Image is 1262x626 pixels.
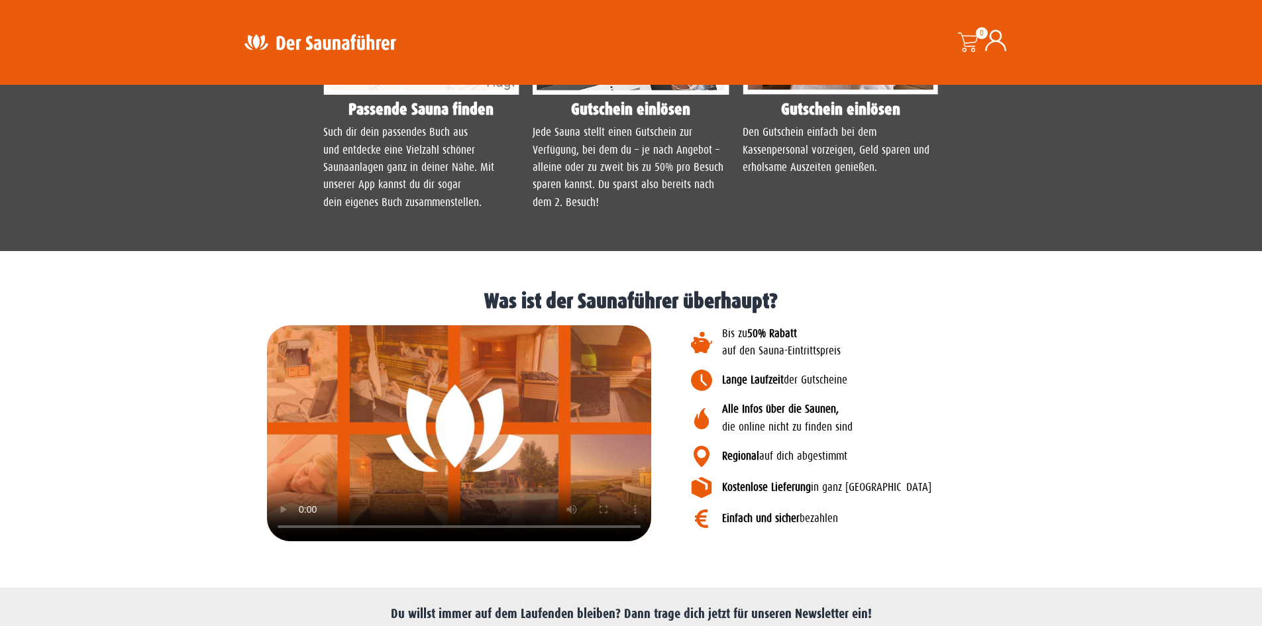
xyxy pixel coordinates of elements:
[323,124,520,211] p: Such dir dein passendes Buch aus und entdecke eine Vielzahl schöner Saunaanlagen ganz in deiner N...
[722,374,784,386] b: Lange Laufzeit
[722,450,759,462] b: Regional
[722,401,1055,436] p: die online nicht zu finden sind
[722,510,1055,527] p: bezahlen
[976,27,988,39] span: 0
[323,101,520,117] h4: Passende Sauna finden
[743,101,939,117] h4: Gutschein einlösen
[533,124,729,211] p: Jede Sauna stellt einen Gutschein zur Verfügung, bei dem du – je nach Angebot – alleine oder zu z...
[240,606,1022,622] h2: Du willst immer auf dem Laufenden bleiben? Dann trage dich jetzt für unseren Newsletter ein!
[533,101,729,117] h4: Gutschein einlösen
[722,372,1055,389] p: der Gutscheine
[722,512,800,525] b: Einfach und sicher
[743,124,939,176] p: Den Gutschein einfach bei dem Kassenpersonal vorzeigen, Geld sparen und erholsame Auszeiten genie...
[722,481,811,494] b: Kostenlose Lieferung
[747,327,797,340] b: 50% Rabatt
[722,479,1055,496] p: in ganz [GEOGRAPHIC_DATA]
[722,403,839,415] b: Alle Infos über die Saunen,
[722,448,1055,465] p: auf dich abgestimmt
[7,291,1255,312] h1: Was ist der Saunaführer überhaupt?
[722,325,1055,360] p: Bis zu auf den Sauna-Eintrittspreis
